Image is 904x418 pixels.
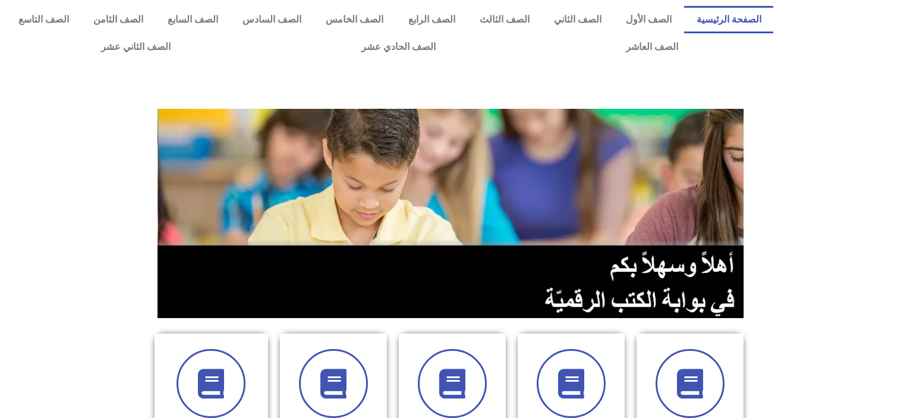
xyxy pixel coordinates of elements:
[81,6,155,33] a: الصف الثامن
[541,6,613,33] a: الصف الثاني
[396,6,467,33] a: الصف الرابع
[467,6,541,33] a: الصف الثالث
[155,6,230,33] a: الصف السابع
[531,33,773,61] a: الصف العاشر
[6,33,266,61] a: الصف الثاني عشر
[231,6,314,33] a: الصف السادس
[314,6,396,33] a: الصف الخامس
[266,33,530,61] a: الصف الحادي عشر
[6,6,81,33] a: الصف التاسع
[684,6,773,33] a: الصفحة الرئيسية
[614,6,684,33] a: الصف الأول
